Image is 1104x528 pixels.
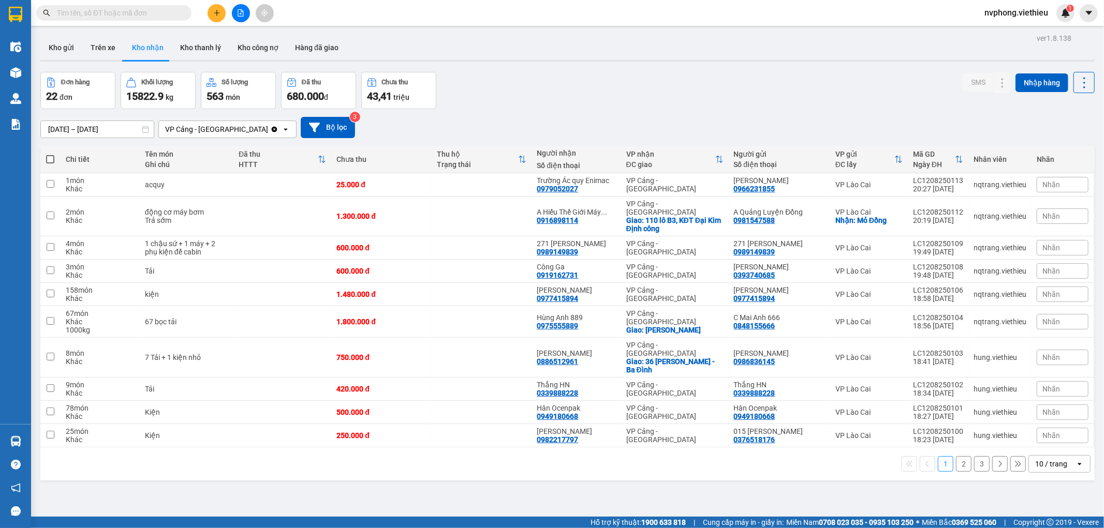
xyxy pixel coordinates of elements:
button: Kho công nợ [229,35,287,60]
input: Selected VP Cảng - Hà Nội. [269,124,270,134]
div: Thắng HN [734,381,825,389]
div: Khác [66,185,135,193]
div: Giao: 36 Nguyễn Thái Học - Ba Đình [626,357,724,374]
div: Hân Ocenpak [537,404,615,412]
th: Toggle SortBy [233,146,331,173]
div: C Mai Anh 666 [734,313,825,322]
div: LC1208250112 [913,208,963,216]
button: Chưa thu43,41 triệu [361,72,436,109]
div: Quỳnh Anh [537,427,615,435]
div: Huy Hùng [734,176,825,185]
div: VP Lào Cai [835,244,903,252]
div: nqtrang.viethieu [974,180,1026,189]
div: Đơn hàng [61,79,90,86]
th: Toggle SortBy [908,146,968,173]
div: 600.000 đ [336,267,426,275]
div: Nhãn [1037,155,1088,163]
span: Nhãn [1042,212,1060,220]
svg: Clear value [270,125,278,133]
div: acquy [145,180,228,189]
div: 19:48 [DATE] [913,271,963,279]
div: 78 món [66,404,135,412]
img: warehouse-icon [10,93,21,104]
span: Nhãn [1042,290,1060,298]
div: Kiện [145,431,228,440]
div: hung.viethieu [974,431,1026,440]
sup: 1 [1067,5,1074,12]
span: file-add [237,9,244,17]
button: Bộ lọc [301,117,355,138]
span: Miền Nam [786,517,914,528]
img: warehouse-icon [10,436,21,447]
div: 0979052027 [537,185,578,193]
div: Tải [145,267,228,275]
div: Người gửi [734,150,825,158]
div: Đã thu [302,79,321,86]
button: Khối lượng15822.9kg [121,72,196,109]
div: 1000 kg [66,326,135,334]
div: 0977415894 [537,294,578,303]
div: VP Cảng - [GEOGRAPHIC_DATA] [626,286,724,303]
span: aim [261,9,268,17]
div: Người nhận [537,149,615,157]
div: 3 món [66,263,135,271]
div: VP gửi [835,150,894,158]
div: Vân Hùng [734,263,825,271]
div: 271 Hồng Hà [537,239,615,248]
div: 500.000 đ [336,408,426,416]
svg: open [1076,460,1084,468]
div: 0977415894 [734,294,775,303]
div: hung.viethieu [974,385,1026,393]
div: 18:27 [DATE] [913,412,963,420]
div: Nhân viên [974,155,1026,163]
div: 10 / trang [1035,459,1067,469]
div: 1 chậu sứ + 1 máy + 2 phụ kiện để cabin [145,239,228,256]
div: LC1208250102 [913,381,963,389]
div: kiện [145,290,228,298]
span: 22 [46,90,57,102]
div: VP Cảng - [GEOGRAPHIC_DATA] [626,176,724,193]
div: nqtrang.viethieu [974,318,1026,326]
span: Nhãn [1042,353,1060,361]
div: Hùng Anh 889 [537,313,615,322]
div: 0986836145 [734,357,775,366]
div: 0339888228 [734,389,775,397]
button: Kho thanh lý [172,35,229,60]
div: 271 Hồng Hà [734,239,825,248]
span: ... [601,208,607,216]
div: VP Lào Cai [835,290,903,298]
div: LC1208250109 [913,239,963,248]
div: LC1208250100 [913,427,963,435]
div: VP Cảng - [GEOGRAPHIC_DATA] [626,263,724,279]
span: 15822.9 [126,90,164,102]
div: Tải [145,385,228,393]
button: Số lượng563món [201,72,276,109]
div: 4 món [66,239,135,248]
input: Select a date range. [41,121,154,138]
div: hung.viethieu [974,353,1026,361]
div: hung.viethieu [974,408,1026,416]
div: Chưa thu [382,79,408,86]
div: 18:58 [DATE] [913,294,963,303]
div: Trường Ác quy Enimac [537,176,615,185]
div: Nguyễn Ngọc [537,349,615,357]
div: 18:34 [DATE] [913,389,963,397]
div: 0376518176 [734,435,775,444]
span: đ [324,93,328,101]
div: LC1208250108 [913,263,963,271]
span: Nhãn [1042,180,1060,189]
div: 18:23 [DATE] [913,435,963,444]
div: 1.480.000 đ [336,290,426,298]
div: VP Cảng - [GEOGRAPHIC_DATA] [626,427,724,444]
button: 3 [974,456,990,472]
button: 2 [956,456,971,472]
div: 7 Tải + 1 kiện nhỏ [145,353,228,361]
div: VP Cảng - [GEOGRAPHIC_DATA] [626,404,724,420]
div: ver 1.8.138 [1037,33,1071,44]
div: Khác [66,389,135,397]
div: Tên món [145,150,228,158]
div: 8 món [66,349,135,357]
div: VP Lào Cai [835,431,903,440]
div: Công Ga [537,263,615,271]
span: 680.000 [287,90,324,102]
